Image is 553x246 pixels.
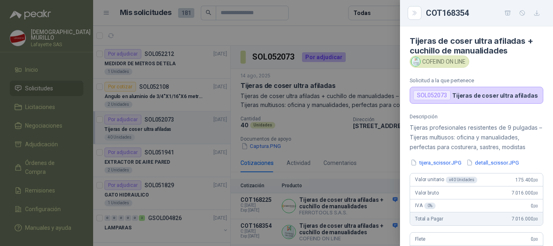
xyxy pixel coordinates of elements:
span: 175.400 [515,177,538,183]
span: 7.016.000 [512,216,538,222]
div: COFEIND ON LINE [410,56,469,68]
h4: Tijeras de coser ultra afiladas + cuchillo de manualidades [410,36,543,56]
div: x 40 Unidades [446,177,477,183]
span: ,00 [533,191,538,195]
div: 0 % [424,203,436,209]
span: ,00 [533,178,538,182]
button: Close [410,8,419,18]
p: Solicitud a la que pertenece [410,77,543,83]
p: Descripción [410,113,543,120]
span: 0 [531,236,538,242]
button: detall_scissor.JPG [466,158,520,167]
div: SOL052073 [413,90,451,100]
p: Tijeras de coser ultra afiladas [452,92,538,99]
span: Total a Pagar [415,216,443,222]
div: COT168354 [426,6,543,19]
span: ,00 [533,237,538,242]
span: 7.016.000 [512,190,538,196]
span: Valor bruto [415,190,438,196]
span: ,00 [533,217,538,221]
span: Flete [415,236,425,242]
p: Tijeras profesionales resistentes de 9 pulgadas – Tijeras multiusos: oficina y manualidades, perf... [410,123,543,152]
img: Company Logo [411,57,420,66]
span: Valor unitario [415,177,477,183]
span: IVA [415,203,436,209]
button: tijera_scissor.JPG [410,158,462,167]
span: ,00 [533,204,538,208]
span: 0 [531,203,538,209]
